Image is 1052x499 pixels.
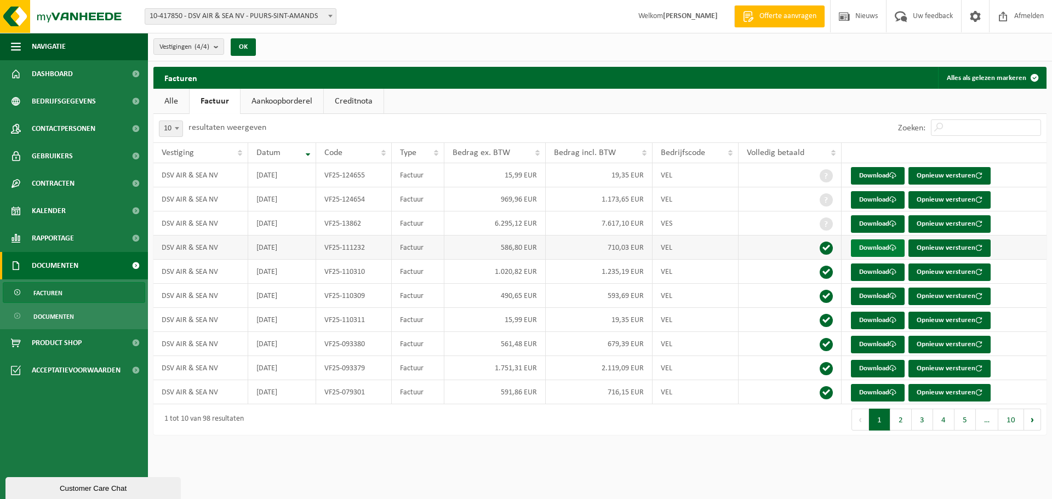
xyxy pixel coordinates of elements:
td: [DATE] [248,284,317,308]
button: Opnieuw versturen [908,167,991,185]
td: VEL [653,187,739,211]
span: Facturen [33,283,62,303]
label: Zoeken: [898,124,925,133]
td: VF25-111232 [316,236,392,260]
button: Opnieuw versturen [908,312,991,329]
span: Documenten [33,306,74,327]
label: resultaten weergeven [188,123,266,132]
span: Product Shop [32,329,82,357]
a: Factuur [190,89,240,114]
button: Opnieuw versturen [908,215,991,233]
td: DSV AIR & SEA NV [153,187,248,211]
td: [DATE] [248,236,317,260]
span: Offerte aanvragen [757,11,819,22]
td: Factuur [392,236,444,260]
span: Contactpersonen [32,115,95,142]
a: Download [851,191,905,209]
span: Volledig betaald [747,148,804,157]
button: Opnieuw versturen [908,191,991,209]
button: Next [1024,409,1041,431]
button: 2 [890,409,912,431]
span: Kalender [32,197,66,225]
span: Datum [256,148,281,157]
td: [DATE] [248,380,317,404]
button: Alles als gelezen markeren [938,67,1045,89]
td: VES [653,211,739,236]
td: DSV AIR & SEA NV [153,308,248,332]
td: [DATE] [248,332,317,356]
td: DSV AIR & SEA NV [153,332,248,356]
button: Opnieuw versturen [908,239,991,257]
button: 3 [912,409,933,431]
button: Opnieuw versturen [908,336,991,353]
h2: Facturen [153,67,208,88]
a: Download [851,384,905,402]
td: Factuur [392,356,444,380]
td: Factuur [392,187,444,211]
td: VF25-093380 [316,332,392,356]
td: 490,65 EUR [444,284,546,308]
td: DSV AIR & SEA NV [153,260,248,284]
button: Previous [851,409,869,431]
td: DSV AIR & SEA NV [153,211,248,236]
span: Bedrijfscode [661,148,705,157]
a: Offerte aanvragen [734,5,825,27]
td: 2.119,09 EUR [546,356,653,380]
td: VEL [653,356,739,380]
a: Aankoopborderel [241,89,323,114]
button: 5 [954,409,976,431]
td: Factuur [392,332,444,356]
td: VF25-13862 [316,211,392,236]
td: [DATE] [248,163,317,187]
td: 1.235,19 EUR [546,260,653,284]
a: Download [851,215,905,233]
button: Opnieuw versturen [908,384,991,402]
strong: [PERSON_NAME] [663,12,718,20]
td: VEL [653,308,739,332]
td: 561,48 EUR [444,332,546,356]
td: 593,69 EUR [546,284,653,308]
td: 1.020,82 EUR [444,260,546,284]
td: Factuur [392,380,444,404]
span: Type [400,148,416,157]
td: 19,35 EUR [546,163,653,187]
td: [DATE] [248,260,317,284]
td: [DATE] [248,308,317,332]
td: VF25-110311 [316,308,392,332]
button: Opnieuw versturen [908,263,991,281]
span: Acceptatievoorwaarden [32,357,121,384]
td: VF25-110309 [316,284,392,308]
div: 1 tot 10 van 98 resultaten [159,410,244,429]
span: Code [324,148,342,157]
td: 969,96 EUR [444,187,546,211]
span: 10-417850 - DSV AIR & SEA NV - PUURS-SINT-AMANDS [145,9,336,24]
td: [DATE] [248,187,317,211]
span: 10 [159,121,182,136]
button: Opnieuw versturen [908,360,991,377]
a: Download [851,167,905,185]
a: Download [851,360,905,377]
td: 7.617,10 EUR [546,211,653,236]
td: 19,35 EUR [546,308,653,332]
a: Download [851,239,905,257]
span: Vestigingen [159,39,209,55]
td: Factuur [392,308,444,332]
td: DSV AIR & SEA NV [153,356,248,380]
td: DSV AIR & SEA NV [153,236,248,260]
span: Contracten [32,170,75,197]
td: 6.295,12 EUR [444,211,546,236]
td: 15,99 EUR [444,308,546,332]
td: 591,86 EUR [444,380,546,404]
td: 710,03 EUR [546,236,653,260]
td: 716,15 EUR [546,380,653,404]
td: DSV AIR & SEA NV [153,284,248,308]
td: VEL [653,260,739,284]
button: 10 [998,409,1024,431]
td: 1.173,65 EUR [546,187,653,211]
a: Download [851,288,905,305]
td: VF25-110310 [316,260,392,284]
td: [DATE] [248,211,317,236]
iframe: chat widget [5,475,183,499]
a: Documenten [3,306,145,326]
